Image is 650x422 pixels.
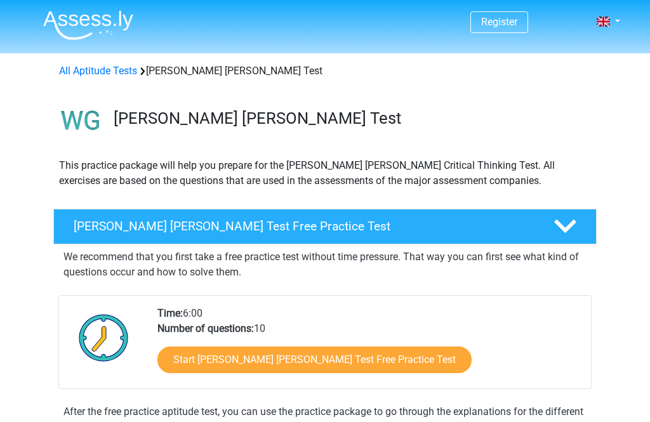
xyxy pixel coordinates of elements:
b: Time: [157,307,183,319]
a: Start [PERSON_NAME] [PERSON_NAME] Test Free Practice Test [157,346,472,373]
p: We recommend that you first take a free practice test without time pressure. That way you can fir... [63,249,587,280]
img: Clock [72,306,136,369]
div: 6:00 10 [148,306,590,388]
img: watson glaser test [54,94,108,148]
p: This practice package will help you prepare for the [PERSON_NAME] [PERSON_NAME] Critical Thinking... [59,158,591,188]
a: All Aptitude Tests [59,65,137,77]
h3: [PERSON_NAME] [PERSON_NAME] Test [114,109,587,128]
b: Number of questions: [157,322,254,334]
h4: [PERSON_NAME] [PERSON_NAME] Test Free Practice Test [74,219,533,234]
img: Assessly [43,10,133,40]
a: Register [481,16,517,28]
a: [PERSON_NAME] [PERSON_NAME] Test Free Practice Test [48,209,602,244]
div: [PERSON_NAME] [PERSON_NAME] Test [54,63,596,79]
